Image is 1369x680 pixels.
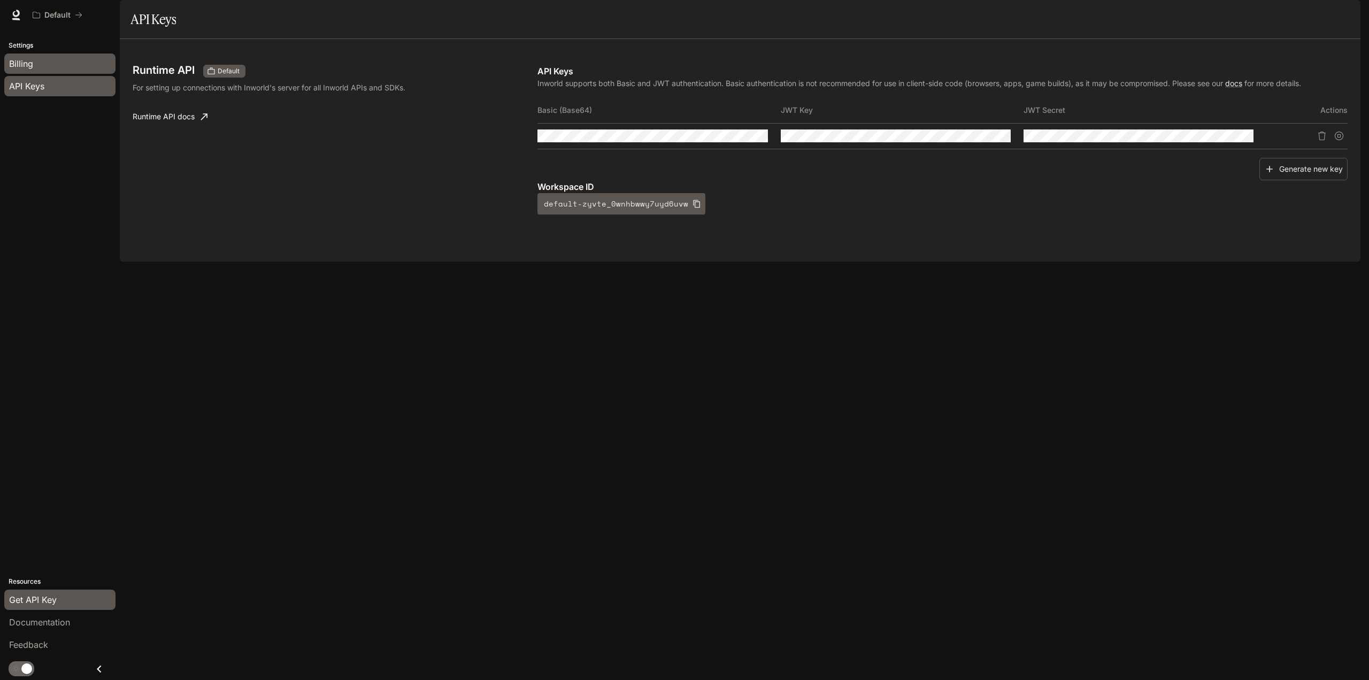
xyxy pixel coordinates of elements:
[537,193,705,215] button: default-zyvte_0wnhbwwy7uyd6uvw
[1267,97,1348,123] th: Actions
[128,106,212,127] a: Runtime API docs
[537,180,1348,193] p: Workspace ID
[537,97,780,123] th: Basic (Base64)
[133,65,195,75] h3: Runtime API
[203,65,245,78] div: These keys will apply to your current workspace only
[1330,127,1348,144] button: Suspend API key
[537,78,1348,89] p: Inworld supports both Basic and JWT authentication. Basic authentication is not recommended for u...
[781,97,1024,123] th: JWT Key
[44,11,71,20] p: Default
[1313,127,1330,144] button: Delete API key
[1024,97,1266,123] th: JWT Secret
[130,9,176,30] h1: API Keys
[28,4,87,26] button: All workspaces
[1225,79,1242,88] a: docs
[213,66,244,76] span: Default
[133,82,430,93] p: For setting up connections with Inworld's server for all Inworld APIs and SDKs.
[537,65,1348,78] p: API Keys
[1259,158,1348,181] button: Generate new key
